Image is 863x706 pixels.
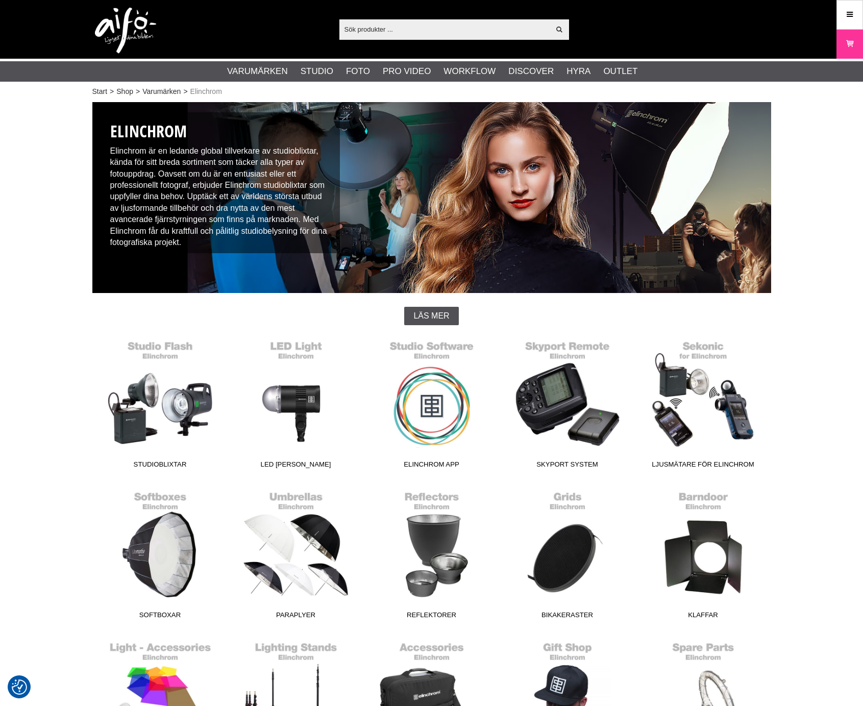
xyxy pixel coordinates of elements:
[92,102,771,293] img: Elinchrom Studioblixtar
[364,486,500,624] a: Reflektorer
[635,610,771,624] span: Klaffar
[346,65,370,78] a: Foto
[142,86,181,97] a: Varumärken
[301,65,333,78] a: Studio
[603,65,637,78] a: Outlet
[110,120,333,143] h1: Elinchrom
[110,86,114,97] span: >
[12,678,27,696] button: Samtyckesinställningar
[136,86,140,97] span: >
[339,21,550,37] input: Sök produkter ...
[500,610,635,624] span: Bikakeraster
[227,65,288,78] a: Varumärken
[228,610,364,624] span: Paraplyer
[364,335,500,473] a: Elinchrom App
[635,335,771,473] a: Ljusmätare för Elinchrom
[443,65,496,78] a: Workflow
[92,335,228,473] a: Studioblixtar
[500,486,635,624] a: Bikakeraster
[12,679,27,695] img: Revisit consent button
[383,65,431,78] a: Pro Video
[228,459,364,473] span: LED [PERSON_NAME]
[190,86,222,97] span: Elinchrom
[508,65,554,78] a: Discover
[413,311,449,321] span: Läs mer
[228,335,364,473] a: LED [PERSON_NAME]
[635,459,771,473] span: Ljusmätare för Elinchrom
[635,486,771,624] a: Klaffar
[228,486,364,624] a: Paraplyer
[103,112,340,253] div: Elinchrom är en ledande global tillverkare av studioblixtar, kända för sitt breda sortiment som t...
[364,610,500,624] span: Reflektorer
[364,459,500,473] span: Elinchrom App
[500,335,635,473] a: Skyport System
[95,8,156,54] img: logo.png
[92,86,108,97] a: Start
[116,86,133,97] a: Shop
[183,86,187,97] span: >
[92,459,228,473] span: Studioblixtar
[500,459,635,473] span: Skyport System
[92,486,228,624] a: Softboxar
[92,610,228,624] span: Softboxar
[566,65,590,78] a: Hyra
